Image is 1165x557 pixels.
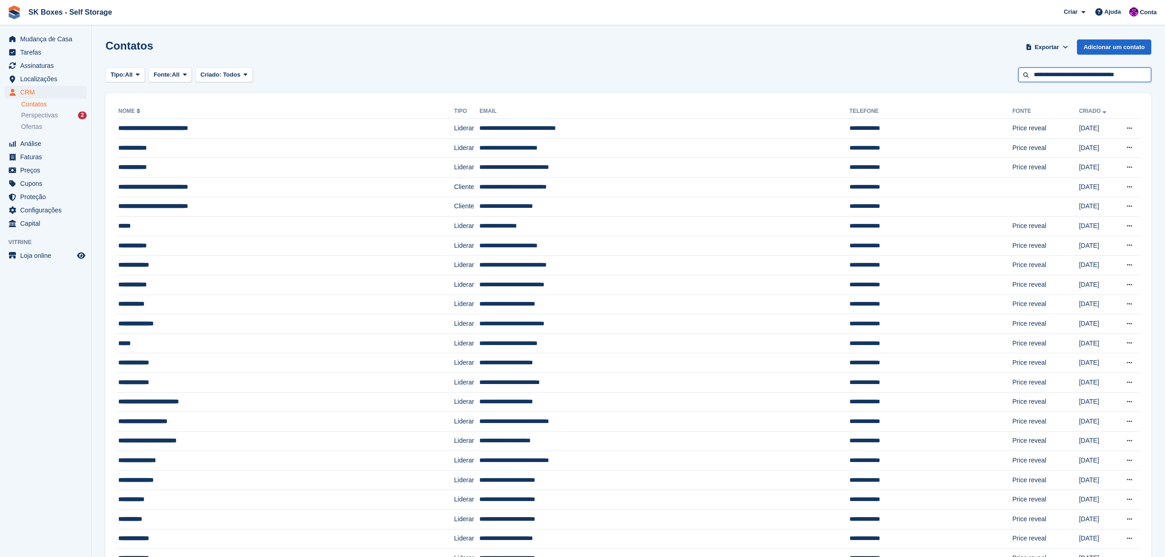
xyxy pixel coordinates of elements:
td: Liderar [454,158,479,178]
td: Price reveal [1012,256,1079,275]
span: Configurações [20,204,75,217]
td: Liderar [454,529,479,549]
span: Criado: [200,71,222,78]
a: Perspectivas 2 [21,111,87,120]
span: Assinaturas [20,59,75,72]
th: Email [479,104,849,119]
a: menu [5,217,87,230]
td: [DATE] [1079,373,1115,392]
td: Price reveal [1012,236,1079,256]
td: [DATE] [1079,177,1115,197]
span: Perspectivas [21,111,58,120]
td: [DATE] [1079,236,1115,256]
td: Price reveal [1012,119,1079,139]
td: [DATE] [1079,158,1115,178]
a: Ofertas [21,122,87,132]
td: [DATE] [1079,353,1115,373]
td: Price reveal [1012,529,1079,549]
img: Mateus Cassange [1129,7,1138,17]
a: menu [5,249,87,262]
td: [DATE] [1079,392,1115,412]
td: Liderar [454,490,479,510]
td: Liderar [454,431,479,451]
td: Liderar [454,353,479,373]
td: [DATE] [1079,412,1115,432]
td: Price reveal [1012,470,1079,490]
a: menu [5,72,87,85]
td: Liderar [454,295,479,314]
td: Liderar [454,314,479,334]
a: menu [5,164,87,177]
button: Exportar [1024,39,1070,55]
button: Tipo: All [105,67,145,83]
span: Fonte: [154,70,172,79]
td: Liderar [454,470,479,490]
td: Liderar [454,510,479,529]
th: Fonte [1012,104,1079,119]
span: Análise [20,137,75,150]
a: menu [5,177,87,190]
a: Criado [1079,108,1108,114]
td: Price reveal [1012,412,1079,432]
span: All [125,70,133,79]
td: Price reveal [1012,510,1079,529]
span: Criar [1064,7,1077,17]
td: Price reveal [1012,373,1079,392]
td: Liderar [454,236,479,256]
td: Liderar [454,275,479,295]
td: [DATE] [1079,510,1115,529]
td: [DATE] [1079,431,1115,451]
td: Price reveal [1012,138,1079,158]
td: [DATE] [1079,470,1115,490]
span: Loja online [20,249,75,262]
td: [DATE] [1079,334,1115,353]
a: menu [5,59,87,72]
td: [DATE] [1079,256,1115,275]
td: Liderar [454,451,479,471]
td: Price reveal [1012,334,1079,353]
a: Contatos [21,100,87,109]
span: Todos [223,71,240,78]
span: Ajuda [1104,7,1121,17]
td: Liderar [454,373,479,392]
td: [DATE] [1079,295,1115,314]
td: Liderar [454,392,479,412]
td: [DATE] [1079,275,1115,295]
span: Preços [20,164,75,177]
span: Exportar [1035,43,1059,52]
td: [DATE] [1079,529,1115,549]
span: Vitrine [8,238,91,247]
span: Faturas [20,150,75,163]
td: Price reveal [1012,451,1079,471]
span: Cupons [20,177,75,190]
a: menu [5,46,87,59]
td: [DATE] [1079,119,1115,139]
span: Tipo: [111,70,125,79]
span: CRM [20,86,75,99]
span: Conta [1140,8,1157,17]
a: Adicionar um contato [1077,39,1151,55]
td: Liderar [454,138,479,158]
span: Tarefas [20,46,75,59]
div: 2 [78,111,87,119]
td: Cliente [454,197,479,217]
span: Localizações [20,72,75,85]
a: Nome [118,108,142,114]
a: menu [5,204,87,217]
th: Tipo [454,104,479,119]
button: Criado: Todos [195,67,253,83]
td: Price reveal [1012,217,1079,236]
td: Cliente [454,177,479,197]
a: menu [5,33,87,45]
td: Liderar [454,412,479,432]
td: Price reveal [1012,275,1079,295]
td: [DATE] [1079,451,1115,471]
td: Liderar [454,334,479,353]
td: [DATE] [1079,314,1115,334]
img: stora-icon-8386f47178a22dfd0bd8f6a31ec36ba5ce8667c1dd55bd0f319d3a0aa187defe.svg [7,6,21,19]
span: Ofertas [21,123,42,131]
td: Price reveal [1012,392,1079,412]
a: menu [5,150,87,163]
h1: Contatos [105,39,153,52]
td: Price reveal [1012,490,1079,510]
